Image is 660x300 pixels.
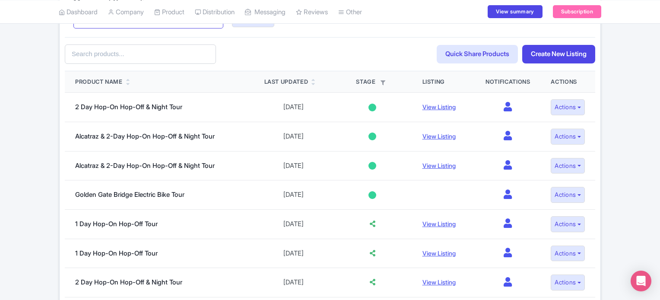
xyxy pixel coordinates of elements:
[437,45,518,63] a: Quick Share Products
[254,268,333,297] td: [DATE]
[254,180,333,210] td: [DATE]
[254,151,333,180] td: [DATE]
[422,162,456,169] a: View Listing
[551,216,585,232] button: Actions
[475,71,540,93] th: Notifications
[551,246,585,262] button: Actions
[551,275,585,291] button: Actions
[75,132,215,140] a: Alcatraz & 2-Day Hop-On Hop-Off & Night Tour
[422,249,456,257] a: View Listing
[551,158,585,174] button: Actions
[254,239,333,268] td: [DATE]
[422,220,456,227] a: View Listing
[422,103,456,111] a: View Listing
[422,278,456,286] a: View Listing
[75,249,158,257] a: 1 Day Hop-On Hop-Off Tour
[75,103,182,111] a: 2 Day Hop-On Hop-Off & Night Tour
[254,122,333,151] td: [DATE]
[254,209,333,239] td: [DATE]
[422,133,456,140] a: View Listing
[551,187,585,203] button: Actions
[264,78,308,86] div: Last Updated
[75,190,184,199] a: Golden Gate Bridge Electric Bike Tour
[75,78,123,86] div: Product Name
[553,5,601,18] a: Subscription
[254,93,333,122] td: [DATE]
[551,129,585,145] button: Actions
[65,44,216,64] input: Search products...
[631,271,651,291] div: Open Intercom Messenger
[412,71,475,93] th: Listing
[75,220,158,228] a: 1 Day Hop-On Hop-Off Tour
[540,71,595,93] th: Actions
[522,45,595,63] a: Create New Listing
[75,278,182,286] a: 2 Day Hop-On Hop-Off & Night Tour
[551,99,585,115] button: Actions
[488,5,542,18] a: View summary
[381,80,385,85] i: Filter by stage
[75,161,215,170] a: Alcatraz & 2-Day Hop-On Hop-Off & Night Tour
[343,78,401,86] div: Stage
